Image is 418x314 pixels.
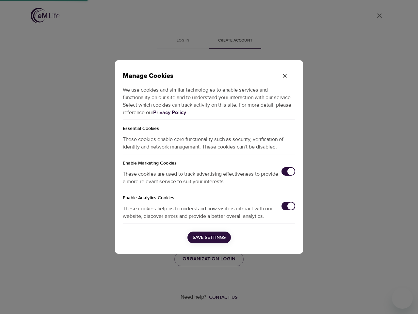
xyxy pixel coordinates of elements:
a: Privacy Policy [153,109,186,116]
h5: Enable Analytics Cookies [123,189,295,202]
p: These cookies are used to track advertising effectiveness to provide a more relevant service to s... [123,170,281,185]
h5: Enable Marketing Cookies [123,154,295,167]
p: Manage Cookies [123,71,274,81]
button: Save Settings [187,232,231,244]
p: We use cookies and similar technologies to enable services and functionality on our site and to u... [123,81,295,120]
p: Essential Cookies [123,120,295,132]
p: These cookies help us to understand how visitors interact with our website, discover errors and p... [123,205,281,220]
span: Save Settings [193,234,226,242]
p: These cookies enable core functionality such as security, verification of identity and network ma... [123,132,295,154]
